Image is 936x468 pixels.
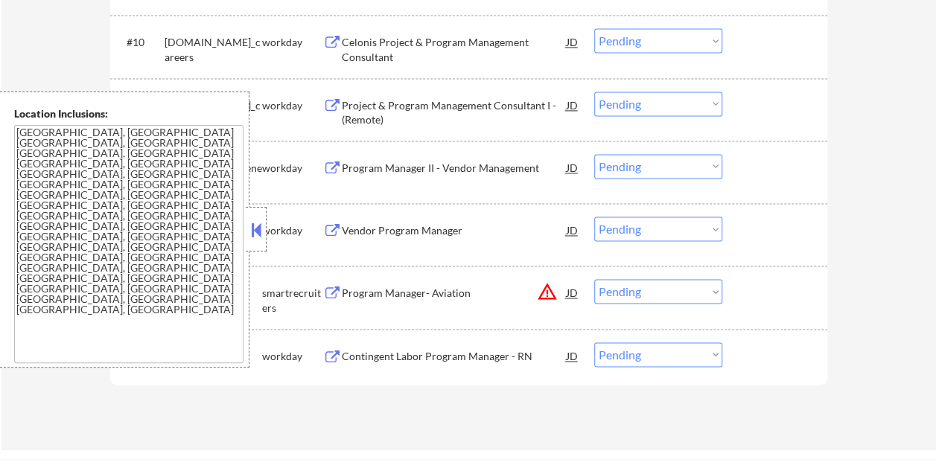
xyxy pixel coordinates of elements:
div: workday [262,349,323,364]
div: Program Manager- Aviation [342,286,567,301]
div: workday [262,161,323,176]
div: Celonis Project & Program Management Consultant [342,35,567,64]
div: Program Manager II - Vendor Management [342,161,567,176]
div: Vendor Program Manager [342,223,567,238]
div: JD [565,342,580,369]
div: workday [262,98,323,113]
div: JD [565,217,580,243]
div: workday [262,223,323,238]
button: warning_amber [537,281,558,302]
div: Location Inclusions: [14,106,243,121]
div: JD [565,92,580,118]
div: Project & Program Management Consultant I - (Remote) [342,98,567,127]
div: workday [262,35,323,50]
div: JD [565,28,580,55]
div: JD [565,154,580,181]
div: #10 [127,35,153,50]
div: Contingent Labor Program Manager - RN [342,349,567,364]
div: smartrecruiters [262,286,323,315]
div: JD [565,279,580,306]
div: [DOMAIN_NAME]_careers [165,35,262,64]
